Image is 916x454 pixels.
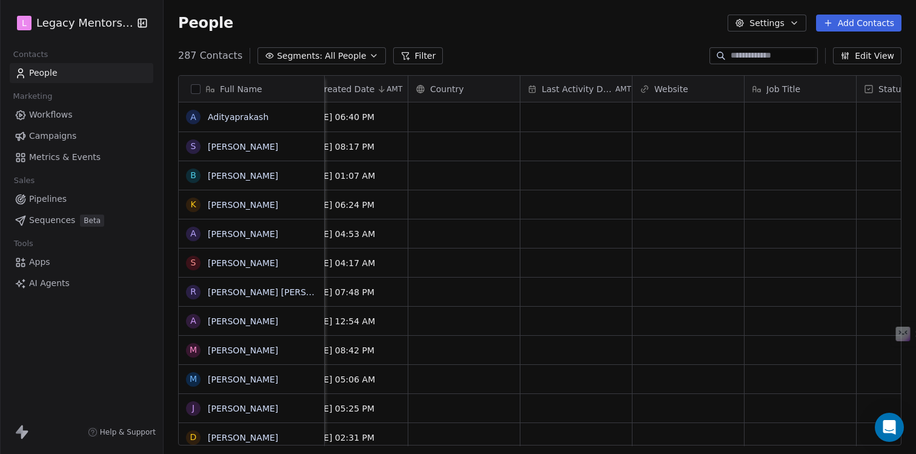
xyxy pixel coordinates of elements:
a: [PERSON_NAME] [208,404,278,413]
span: People [29,67,58,79]
span: Country [430,83,464,95]
a: [PERSON_NAME] [208,142,278,152]
a: AI Agents [10,273,153,293]
span: AMT [387,84,402,94]
span: [DATE] 05:06 AM [304,373,400,386]
span: Apps [29,256,50,269]
span: Job Title [766,83,800,95]
span: [DATE] 04:17 AM [304,257,400,269]
span: Help & Support [100,427,156,437]
a: SequencesBeta [10,210,153,230]
span: [DATE] 08:17 PM [304,141,400,153]
span: Full Name [220,83,262,95]
a: [PERSON_NAME] [208,346,278,355]
span: Beta [80,215,104,227]
span: [DATE] 02:31 PM [304,432,400,444]
div: Website [632,76,744,102]
a: Adityaprakash [208,112,268,122]
span: [DATE] 08:42 PM [304,344,400,356]
span: Campaigns [29,130,76,142]
span: Segments: [277,50,322,62]
a: Help & Support [88,427,156,437]
span: [DATE] 07:48 PM [304,286,400,298]
span: Contacts [8,45,53,64]
span: [DATE] 06:40 PM [304,111,400,123]
span: Pipelines [29,193,67,205]
a: Workflows [10,105,153,125]
span: Legacy Mentors Hub [36,15,134,31]
span: L [22,17,27,29]
a: [PERSON_NAME] [208,258,278,268]
div: M [190,373,197,386]
span: People [178,14,233,32]
button: Add Contacts [816,15,901,32]
div: Created DateAMT [296,76,408,102]
div: Open Intercom Messenger [875,413,904,442]
button: LLegacy Mentors Hub [15,13,129,33]
div: S [191,256,196,269]
span: [DATE] 04:53 AM [304,228,400,240]
div: Country [408,76,520,102]
div: S [191,140,196,153]
a: Apps [10,252,153,272]
div: J [192,402,194,415]
span: Status [878,83,906,95]
div: D [190,431,197,444]
button: Settings [728,15,806,32]
div: Job Title [745,76,856,102]
div: A [190,315,196,327]
div: A [190,227,196,240]
span: AMT [616,84,631,94]
button: Edit View [833,47,901,64]
a: People [10,63,153,83]
a: [PERSON_NAME] [208,171,278,181]
div: K [190,198,196,211]
span: All People [325,50,366,62]
span: Tools [8,235,38,253]
a: [PERSON_NAME] [208,200,278,210]
div: Full Name [179,76,324,102]
a: [PERSON_NAME] [PERSON_NAME] [208,287,351,297]
span: [DATE] 05:25 PM [304,402,400,415]
span: 287 Contacts [178,48,242,63]
span: Last Activity Date [542,83,613,95]
button: Filter [393,47,443,64]
div: M [190,344,197,356]
div: B [190,169,196,182]
span: [DATE] 12:54 AM [304,315,400,327]
span: Metrics & Events [29,151,101,164]
span: Workflows [29,108,73,121]
div: Last Activity DateAMT [520,76,632,102]
div: R [190,285,196,298]
span: Sales [8,172,40,190]
span: Marketing [8,87,58,105]
a: [PERSON_NAME] [208,316,278,326]
div: grid [179,102,325,446]
span: Sequences [29,214,75,227]
a: Campaigns [10,126,153,146]
span: [DATE] 06:24 PM [304,199,400,211]
a: [PERSON_NAME] [208,229,278,239]
span: Created Date [318,83,374,95]
span: [DATE] 01:07 AM [304,170,400,182]
span: Website [654,83,688,95]
a: Metrics & Events [10,147,153,167]
a: [PERSON_NAME] [208,375,278,384]
a: Pipelines [10,189,153,209]
a: [PERSON_NAME] [208,433,278,442]
span: AI Agents [29,277,70,290]
div: A [190,111,196,124]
